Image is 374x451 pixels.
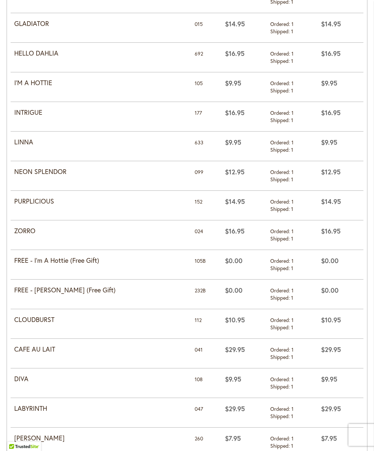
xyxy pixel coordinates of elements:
[270,405,291,412] span: Ordered
[225,167,245,176] span: $12.95
[225,256,243,265] span: $0.00
[191,339,221,368] td: 041
[225,19,245,28] span: $14.95
[270,324,291,331] span: Shipped
[14,137,187,147] strong: LINNA
[191,161,221,191] td: 099
[225,138,241,147] span: $9.95
[14,374,187,384] strong: DIVA
[191,13,221,43] td: 015
[225,197,245,206] span: $14.95
[291,435,294,442] span: 1
[291,87,293,94] span: 1
[270,383,291,390] span: Shipped
[270,317,291,323] span: Ordered
[321,19,341,28] span: $14.95
[191,132,221,161] td: 633
[321,434,337,443] span: $7.95
[291,353,293,360] span: 1
[270,50,291,57] span: Ordered
[321,49,341,58] span: $16.95
[270,353,291,360] span: Shipped
[225,227,245,235] span: $16.95
[321,227,341,235] span: $16.95
[225,108,245,117] span: $16.95
[291,80,294,87] span: 1
[191,250,221,280] td: 105B
[321,138,337,147] span: $9.95
[14,167,187,177] strong: NEON SPLENDOR
[291,228,294,235] span: 1
[291,287,294,294] span: 1
[291,405,294,412] span: 1
[321,79,337,87] span: $9.95
[291,28,293,35] span: 1
[225,315,245,324] span: $10.95
[291,146,293,153] span: 1
[321,197,341,206] span: $14.95
[270,265,291,272] span: Shipped
[270,168,291,175] span: Ordered
[14,433,187,443] strong: [PERSON_NAME]
[291,294,293,301] span: 1
[291,117,293,124] span: 1
[14,49,187,58] strong: HELLO DAHLIA
[270,28,291,35] span: Shipped
[270,442,291,449] span: Shipped
[291,205,293,212] span: 1
[225,79,241,87] span: $9.95
[191,309,221,339] td: 112
[321,167,341,176] span: $12.95
[14,345,187,354] strong: CAFE AU LAIT
[291,20,294,27] span: 1
[14,78,187,88] strong: I'M A HOTTIE
[225,286,243,295] span: $0.00
[321,256,339,265] span: $0.00
[291,198,294,205] span: 1
[291,176,293,183] span: 1
[321,315,341,324] span: $10.95
[225,434,241,443] span: $7.95
[14,19,187,29] strong: GLADIATOR
[291,324,293,331] span: 1
[270,176,291,183] span: Shipped
[270,235,291,242] span: Shipped
[225,345,245,354] span: $29.95
[321,404,341,413] span: $29.95
[191,43,221,72] td: 692
[291,168,294,175] span: 1
[270,346,291,353] span: Ordered
[270,87,291,94] span: Shipped
[270,57,291,64] span: Shipped
[321,108,341,117] span: $16.95
[291,383,293,390] span: 1
[291,257,294,264] span: 1
[191,398,221,428] td: 047
[270,146,291,153] span: Shipped
[291,50,294,57] span: 1
[270,117,291,124] span: Shipped
[225,49,245,58] span: $16.95
[270,287,291,294] span: Ordered
[291,317,294,323] span: 1
[270,376,291,383] span: Ordered
[14,285,187,295] strong: FREE - [PERSON_NAME] (Free Gift)
[270,205,291,212] span: Shipped
[270,294,291,301] span: Shipped
[291,265,293,272] span: 1
[5,425,26,446] iframe: Launch Accessibility Center
[291,376,294,383] span: 1
[14,256,187,265] strong: FREE - I'm A Hottie (Free Gift)
[270,139,291,146] span: Ordered
[270,228,291,235] span: Ordered
[191,368,221,398] td: 108
[14,226,187,236] strong: ZORRO
[270,257,291,264] span: Ordered
[321,375,337,383] span: $9.95
[191,72,221,102] td: 105
[291,235,293,242] span: 1
[191,220,221,250] td: 024
[14,404,187,413] strong: LABYRINTH
[191,102,221,132] td: 177
[270,109,291,116] span: Ordered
